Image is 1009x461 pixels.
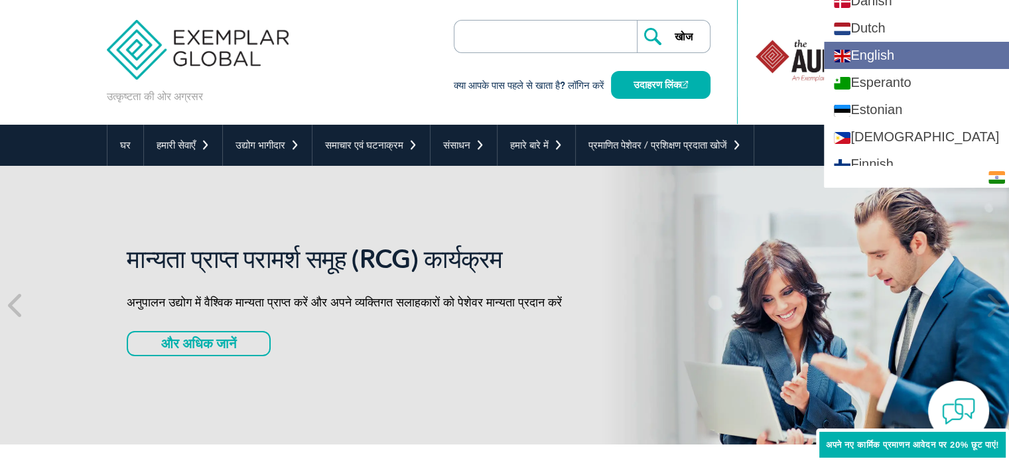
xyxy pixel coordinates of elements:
a: [DEMOGRAPHIC_DATA] [824,123,1009,151]
a: Finnish [824,151,1009,178]
a: Estonian [824,96,1009,123]
img: tl [834,132,850,145]
a: हमारे बारे में [498,125,575,166]
img: eo [834,77,850,90]
a: हमारी सेवाएँ [144,125,222,166]
img: nl [834,23,850,35]
font: हमारी सेवाएँ [157,139,196,151]
font: प्रमाणित पेशेवर / प्रशिक्षण प्रदाता खोजें [588,139,727,151]
a: Esperanto [824,69,1009,96]
a: English [824,42,1009,69]
a: उद्योग भागीदार [223,125,312,166]
a: और अधिक जानें [127,331,271,356]
font: अनुपालन उद्योग में वैश्विक मान्यता प्राप्त करें और अपने व्यक्तिगत सलाहकारों को पेशेवर मान्यता प्र... [127,295,562,310]
a: समाचार एवं घटनाक्रम [312,125,430,166]
font: संसाधन [443,139,470,151]
font: घर [120,139,131,151]
img: contact-chat.png [942,395,975,428]
font: अपने नए कार्मिक प्रमाणन आवेदन पर 20% छूट पाएं! [826,440,999,450]
font: मान्यता प्राप्त परामर्श समूह (RCG) कार्यक्रम [127,244,502,275]
font: उदाहरण लिंक [634,79,681,91]
font: हमारे बारे में [510,139,549,151]
font: उद्योग भागीदार [235,139,285,151]
font: समाचार एवं घटनाक्रम [325,139,403,151]
img: en [834,50,850,62]
img: open_square.png [681,81,688,88]
font: और अधिक जानें [161,336,236,352]
font: क्या आपके पास पहले से खाता है? लॉगिन करें [454,80,604,92]
a: संसाधन [431,125,497,166]
a: उदाहरण लिंक [611,71,710,99]
img: fi [834,159,850,172]
a: Dutch [824,15,1009,42]
img: et [834,105,850,117]
font: उत्कृष्टता की ओर अग्रसर [107,90,203,103]
a: घर [107,125,143,166]
input: खोज [637,21,710,52]
a: प्रमाणित पेशेवर / प्रशिक्षण प्रदाता खोजें [576,125,754,166]
img: en [988,171,1005,184]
